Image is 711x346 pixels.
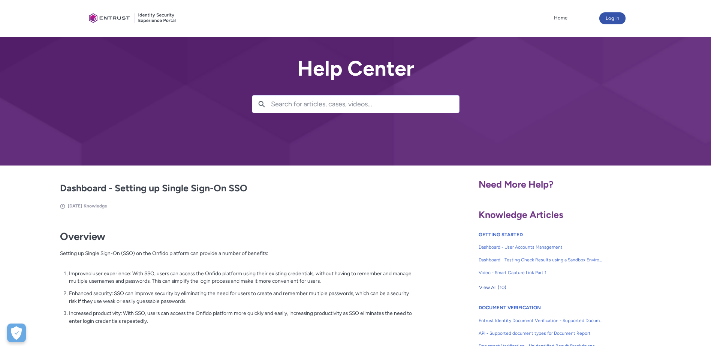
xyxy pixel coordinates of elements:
a: Home [552,12,569,24]
a: Entrust Identity Document Verification - Supported Document type and size [479,314,603,327]
h2: Help Center [252,57,460,80]
span: Knowledge Articles [479,209,563,220]
span: API - Supported document types for Document Report [479,330,603,337]
a: Dashboard - Testing Check Results using a Sandbox Environment [479,254,603,266]
p: Improved user experience: With SSO, users can access the Onfido platform using their existing cre... [69,270,414,285]
h2: Dashboard - Setting up Single Sign-On SSO [60,181,414,195]
div: Preferencias de cookies [7,324,26,342]
a: API - Supported document types for Document Report [479,327,603,340]
li: Knowledge [84,203,107,209]
p: Enhanced security: SSO can improve security by eliminating the need for users to create and remem... [69,289,414,305]
a: DOCUMENT VERIFICATION [479,305,541,310]
span: [DATE] [68,203,82,209]
span: Dashboard - Testing Check Results using a Sandbox Environment [479,257,603,263]
button: Log in [599,12,626,24]
p: Setting up Single Sign-On (SSO) on the Onfido platform can provide a number of benefits: [60,249,414,265]
button: Search [252,95,271,113]
a: Dashboard - User Accounts Management [479,241,603,254]
strong: Overview [60,230,105,243]
button: View All (10) [479,282,507,294]
span: Entrust Identity Document Verification - Supported Document type and size [479,317,603,324]
button: Abrir preferencias [7,324,26,342]
span: Video - Smart Capture Link Part 1 [479,269,603,276]
span: View All (10) [479,282,506,293]
input: Search for articles, cases, videos... [271,95,459,113]
span: Need More Help? [479,179,554,190]
a: GETTING STARTED [479,232,523,237]
span: Dashboard - User Accounts Management [479,244,603,251]
a: Video - Smart Capture Link Part 1 [479,266,603,279]
p: Increased productivity: With SSO, users can access the Onfido platform more quickly and easily, i... [69,309,414,325]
